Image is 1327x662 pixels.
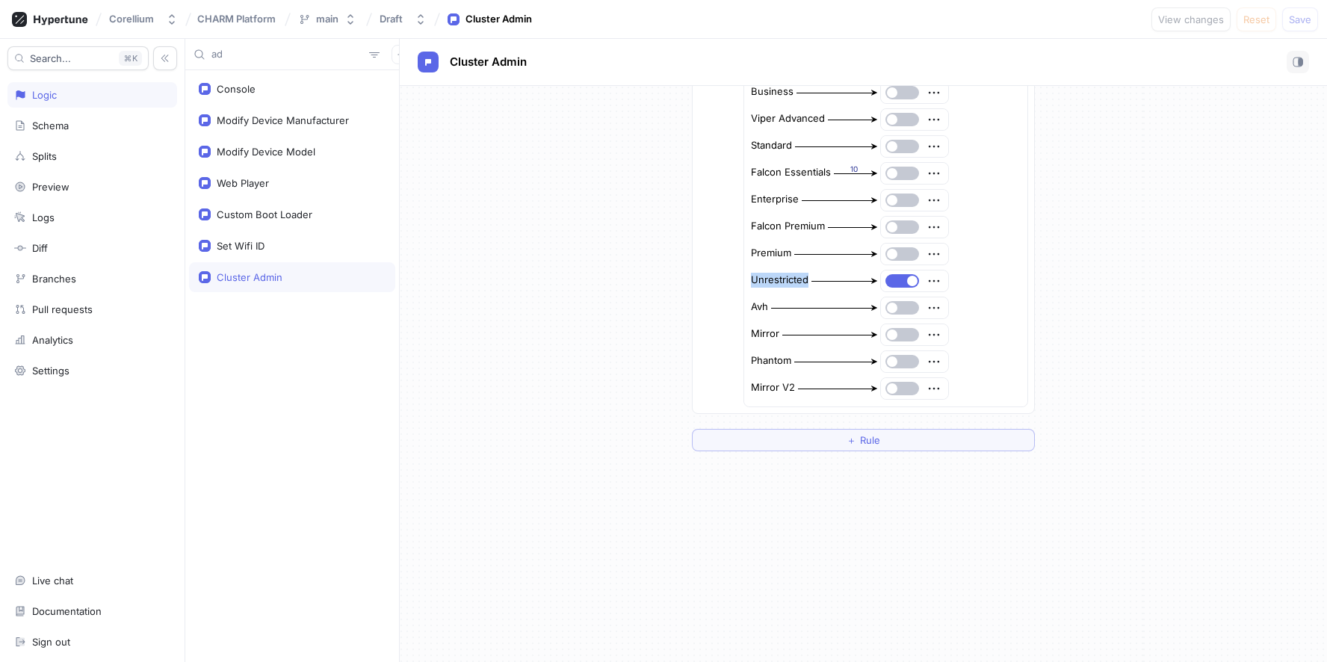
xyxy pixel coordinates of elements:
[217,271,282,283] div: Cluster Admin
[32,242,48,254] div: Diff
[217,83,256,95] div: Console
[751,353,791,368] div: Phantom
[751,246,791,261] div: Premium
[197,13,276,24] span: CHARM Platform
[1151,7,1231,31] button: View changes
[211,47,363,62] input: Search...
[32,575,73,587] div: Live chat
[7,598,177,624] a: Documentation
[217,240,265,252] div: Set Wifi ID
[860,436,880,445] span: Rule
[32,303,93,315] div: Pull requests
[32,120,69,132] div: Schema
[30,54,71,63] span: Search...
[751,84,794,99] div: Business
[32,150,57,162] div: Splits
[32,605,102,617] div: Documentation
[751,380,795,395] div: Mirror V2
[292,7,362,31] button: main
[450,56,527,68] span: Cluster Admin
[751,138,792,153] div: Standard
[103,7,184,31] button: Corellium
[751,192,799,207] div: Enterprise
[217,208,312,220] div: Custom Boot Loader
[847,436,856,445] span: ＋
[32,636,70,648] div: Sign out
[32,365,69,377] div: Settings
[1237,7,1276,31] button: Reset
[751,300,768,315] div: Avh
[751,111,825,126] div: Viper Advanced
[380,13,403,25] div: Draft
[834,164,875,175] div: 10
[316,13,338,25] div: main
[32,211,55,223] div: Logs
[217,146,315,158] div: Modify Device Model
[465,12,532,27] div: Cluster Admin
[119,51,142,66] div: K
[692,429,1036,451] button: ＋Rule
[109,13,154,25] div: Corellium
[217,114,349,126] div: Modify Device Manufacturer
[1282,7,1318,31] button: Save
[1243,15,1269,24] span: Reset
[1289,15,1311,24] span: Save
[374,7,433,31] button: Draft
[32,334,73,346] div: Analytics
[751,327,779,341] div: Mirror
[751,219,825,234] div: Falcon Premium
[7,46,149,70] button: Search...K
[1158,15,1224,24] span: View changes
[32,273,76,285] div: Branches
[32,89,57,101] div: Logic
[751,273,808,288] div: Unrestricted
[32,181,69,193] div: Preview
[751,165,831,180] div: Falcon Essentials
[217,177,269,189] div: Web Player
